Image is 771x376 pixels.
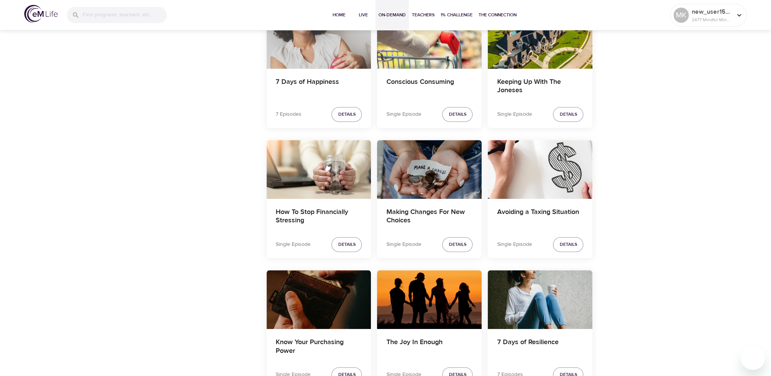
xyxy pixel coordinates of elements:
span: Details [559,110,577,118]
h4: 7 Days of Happiness [276,78,362,96]
h4: Know Your Purchasing Power [276,338,362,356]
button: Details [331,237,362,252]
p: Single Episode [497,241,532,249]
span: Details [449,241,466,249]
span: Teachers [412,11,435,19]
h4: The Joy In Enough [386,338,473,356]
h4: Making Changes For New Choices [386,208,473,226]
span: Details [449,110,466,118]
button: Details [331,107,362,122]
h4: 7 Days of Resilience [497,338,583,356]
button: Details [553,237,583,252]
iframe: Button to launch messaging window [741,346,765,370]
span: Live [354,11,372,19]
img: logo [24,5,58,23]
button: Making Changes For New Choices [377,140,482,199]
button: The Joy In Enough [377,270,482,329]
span: Home [330,11,348,19]
button: 7 Days of Resilience [488,270,592,329]
h4: How To Stop Financially Stressing [276,208,362,226]
p: new_user1566398680 [692,7,732,16]
h4: Keeping Up With The Joneses [497,78,583,96]
p: 2477 Mindful Minutes [692,16,732,23]
h4: Avoiding a Taxing Situation [497,208,583,226]
p: Single Episode [497,110,532,118]
button: Avoiding a Taxing Situation [488,140,592,199]
button: 7 Days of Happiness [267,10,371,69]
span: Details [559,241,577,249]
button: Know Your Purchasing Power [267,270,371,329]
span: Details [338,241,355,249]
input: Find programs, teachers, etc... [83,7,167,23]
button: Conscious Consuming [377,10,482,69]
span: On-Demand [378,11,406,19]
span: The Connection [479,11,517,19]
div: MK [674,8,689,23]
p: 7 Episodes [276,110,301,118]
button: Keeping Up With The Joneses [488,10,592,69]
span: 1% Challenge [441,11,473,19]
button: Details [553,107,583,122]
button: Details [442,237,473,252]
p: Single Episode [386,241,421,249]
h4: Conscious Consuming [386,78,473,96]
button: How To Stop Financially Stressing [267,140,371,199]
span: Details [338,110,355,118]
p: Single Episode [276,241,311,249]
button: Details [442,107,473,122]
p: Single Episode [386,110,421,118]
